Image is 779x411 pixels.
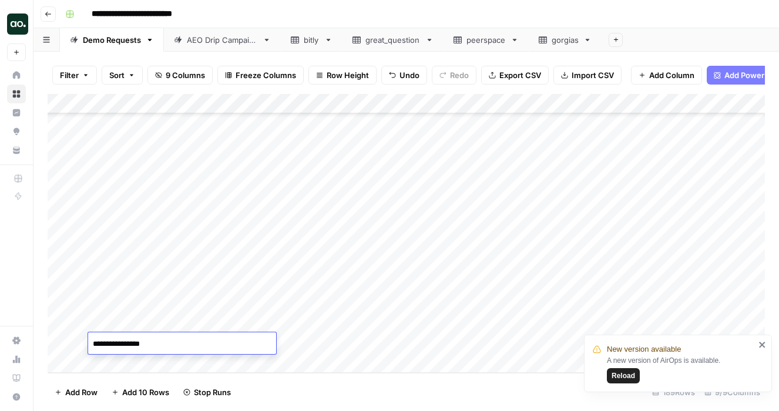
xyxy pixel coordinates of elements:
[7,331,26,350] a: Settings
[7,141,26,160] a: Your Data
[553,66,622,85] button: Import CSV
[236,69,296,81] span: Freeze Columns
[7,369,26,388] a: Learning Hub
[7,350,26,369] a: Usage
[187,34,258,46] div: AEO Drip Campaign
[649,69,694,81] span: Add Column
[7,122,26,141] a: Opportunities
[647,383,700,402] div: 189 Rows
[7,66,26,85] a: Home
[308,66,377,85] button: Row Height
[758,340,767,349] button: close
[281,28,343,52] a: bitly
[7,85,26,103] a: Browse
[102,66,143,85] button: Sort
[105,383,176,402] button: Add 10 Rows
[327,69,369,81] span: Row Height
[7,388,26,406] button: Help + Support
[122,386,169,398] span: Add 10 Rows
[700,383,765,402] div: 9/9 Columns
[572,69,614,81] span: Import CSV
[147,66,213,85] button: 9 Columns
[164,28,281,52] a: AEO Drip Campaign
[166,69,205,81] span: 9 Columns
[552,34,579,46] div: gorgias
[607,368,640,383] button: Reload
[7,103,26,122] a: Insights
[612,370,635,381] span: Reload
[607,343,681,355] span: New version available
[48,383,105,402] button: Add Row
[399,69,419,81] span: Undo
[176,383,238,402] button: Stop Runs
[109,69,125,81] span: Sort
[65,386,98,398] span: Add Row
[194,386,231,398] span: Stop Runs
[217,66,304,85] button: Freeze Columns
[466,34,506,46] div: peerspace
[607,355,755,383] div: A new version of AirOps is available.
[83,34,141,46] div: Demo Requests
[432,66,476,85] button: Redo
[343,28,444,52] a: great_question
[60,28,164,52] a: Demo Requests
[365,34,421,46] div: great_question
[481,66,549,85] button: Export CSV
[444,28,529,52] a: peerspace
[450,69,469,81] span: Redo
[529,28,602,52] a: gorgias
[381,66,427,85] button: Undo
[7,14,28,35] img: Dillon Test Logo
[631,66,702,85] button: Add Column
[52,66,97,85] button: Filter
[304,34,320,46] div: bitly
[60,69,79,81] span: Filter
[7,9,26,39] button: Workspace: Dillon Test
[499,69,541,81] span: Export CSV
